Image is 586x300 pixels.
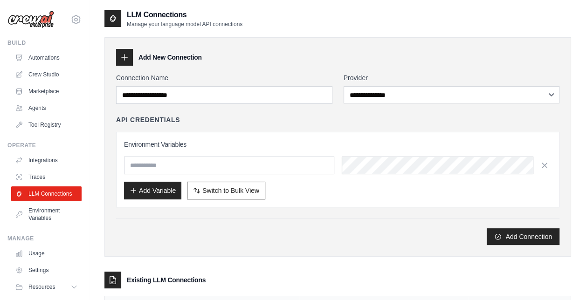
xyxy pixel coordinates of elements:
a: Crew Studio [11,67,82,82]
h3: Add New Connection [138,53,202,62]
button: Add Variable [124,182,181,199]
h3: Existing LLM Connections [127,275,206,285]
div: Build [7,39,82,47]
div: Manage [7,235,82,242]
a: Automations [11,50,82,65]
p: Manage your language model API connections [127,20,242,28]
button: Add Connection [487,228,559,245]
a: Traces [11,170,82,184]
h3: Environment Variables [124,140,552,149]
a: Agents [11,101,82,116]
a: Usage [11,246,82,261]
label: Connection Name [116,73,332,82]
a: LLM Connections [11,186,82,201]
label: Provider [344,73,560,82]
a: Integrations [11,153,82,168]
button: Switch to Bulk View [187,182,265,199]
a: Tool Registry [11,117,82,132]
a: Environment Variables [11,203,82,225]
a: Marketplace [11,84,82,99]
h2: LLM Connections [127,9,242,20]
button: Resources [11,280,82,294]
img: Logo [7,11,54,28]
div: Operate [7,142,82,149]
a: Settings [11,263,82,278]
span: Switch to Bulk View [202,186,259,195]
span: Resources [28,283,55,291]
h4: API Credentials [116,115,180,124]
